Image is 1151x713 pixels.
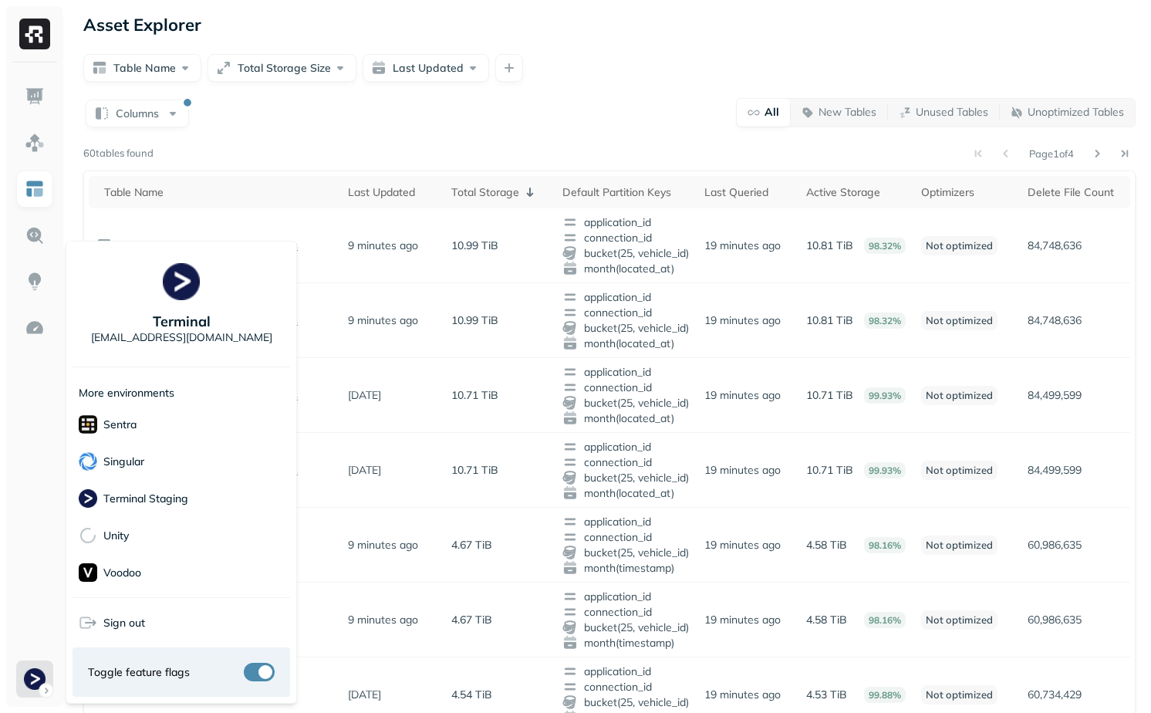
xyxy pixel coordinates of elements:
img: Singular [79,452,97,471]
p: More environments [79,386,174,400]
p: Singular [103,454,144,469]
img: Terminal Staging [79,489,97,508]
p: Terminal [153,313,211,330]
p: Voodoo [103,566,141,580]
img: Sentra [79,415,97,434]
img: Voodoo [79,563,97,582]
img: Terminal [163,263,200,300]
p: Terminal Staging [103,492,188,506]
span: Toggle feature flags [88,665,190,680]
p: Sentra [103,417,137,432]
p: Unity [103,529,129,543]
span: Sign out [103,616,145,630]
p: [EMAIL_ADDRESS][DOMAIN_NAME] [91,330,272,345]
